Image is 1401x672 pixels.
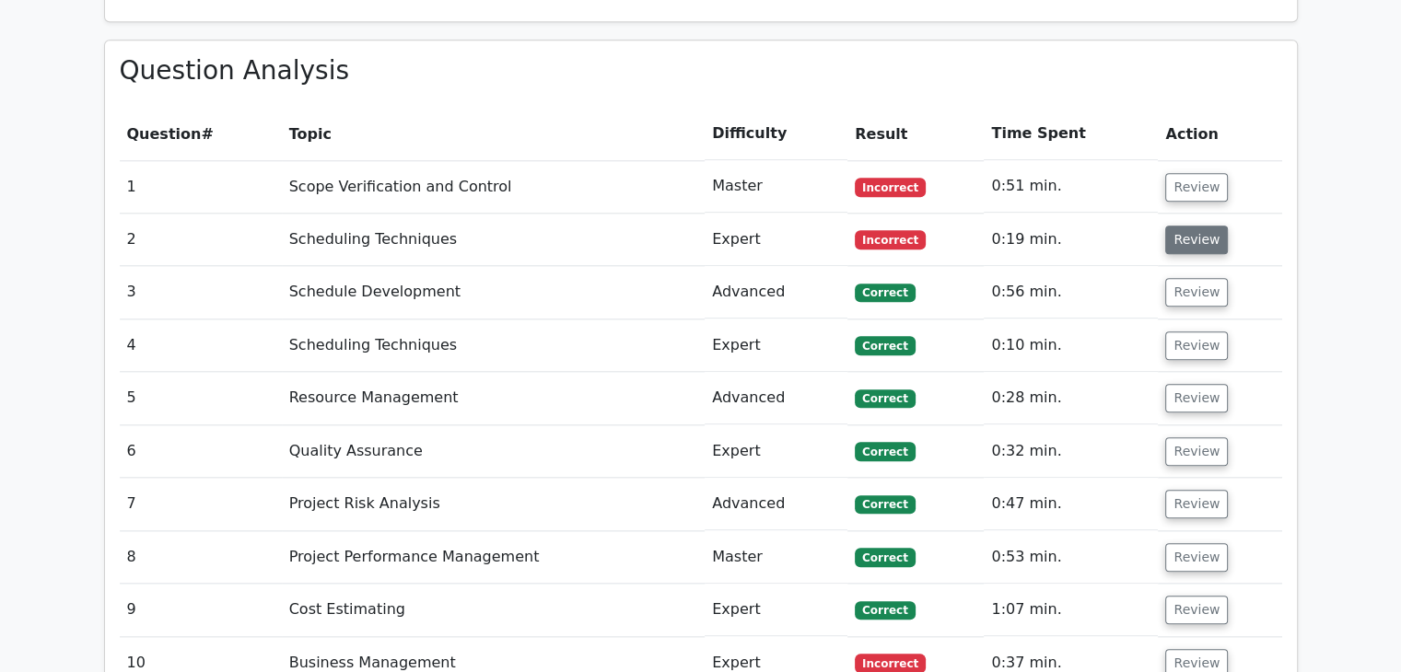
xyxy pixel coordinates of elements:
td: Schedule Development [282,266,706,319]
td: Scheduling Techniques [282,319,706,372]
button: Review [1165,543,1228,572]
td: 1:07 min. [984,584,1158,636]
button: Review [1165,437,1228,466]
td: 0:53 min. [984,531,1158,584]
td: 0:51 min. [984,160,1158,213]
td: Advanced [705,478,847,530]
td: 3 [120,266,282,319]
td: Expert [705,319,847,372]
td: Expert [705,214,847,266]
span: Correct [855,548,915,566]
span: Correct [855,389,915,408]
span: Correct [855,336,915,354]
button: Review [1165,173,1228,202]
td: Master [705,160,847,213]
td: 0:32 min. [984,425,1158,478]
th: Time Spent [984,108,1158,160]
td: Scheduling Techniques [282,214,706,266]
th: Difficulty [705,108,847,160]
th: Result [847,108,984,160]
td: 0:56 min. [984,266,1158,319]
span: Correct [855,284,915,302]
span: Correct [855,601,915,620]
td: Master [705,531,847,584]
span: Incorrect [855,654,926,672]
button: Review [1165,490,1228,518]
td: Resource Management [282,372,706,424]
span: Question [127,125,202,143]
td: Advanced [705,266,847,319]
td: Project Performance Management [282,531,706,584]
td: 4 [120,319,282,372]
td: 7 [120,478,282,530]
span: Incorrect [855,178,926,196]
td: Project Risk Analysis [282,478,706,530]
td: 1 [120,160,282,213]
td: 2 [120,214,282,266]
span: Incorrect [855,230,926,249]
span: Correct [855,442,915,460]
td: Advanced [705,372,847,424]
button: Review [1165,384,1228,412]
td: 5 [120,372,282,424]
button: Review [1165,596,1228,624]
td: 0:19 min. [984,214,1158,266]
td: Scope Verification and Control [282,160,706,213]
th: Action [1158,108,1281,160]
button: Review [1165,278,1228,307]
th: # [120,108,282,160]
td: 0:28 min. [984,372,1158,424]
td: Expert [705,425,847,478]
button: Review [1165,331,1228,360]
td: 0:10 min. [984,319,1158,372]
td: Cost Estimating [282,584,706,636]
td: Quality Assurance [282,425,706,478]
td: 8 [120,531,282,584]
td: 0:47 min. [984,478,1158,530]
th: Topic [282,108,706,160]
td: 9 [120,584,282,636]
span: Correct [855,495,915,514]
td: Expert [705,584,847,636]
h3: Question Analysis [120,55,1282,87]
td: 6 [120,425,282,478]
button: Review [1165,226,1228,254]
